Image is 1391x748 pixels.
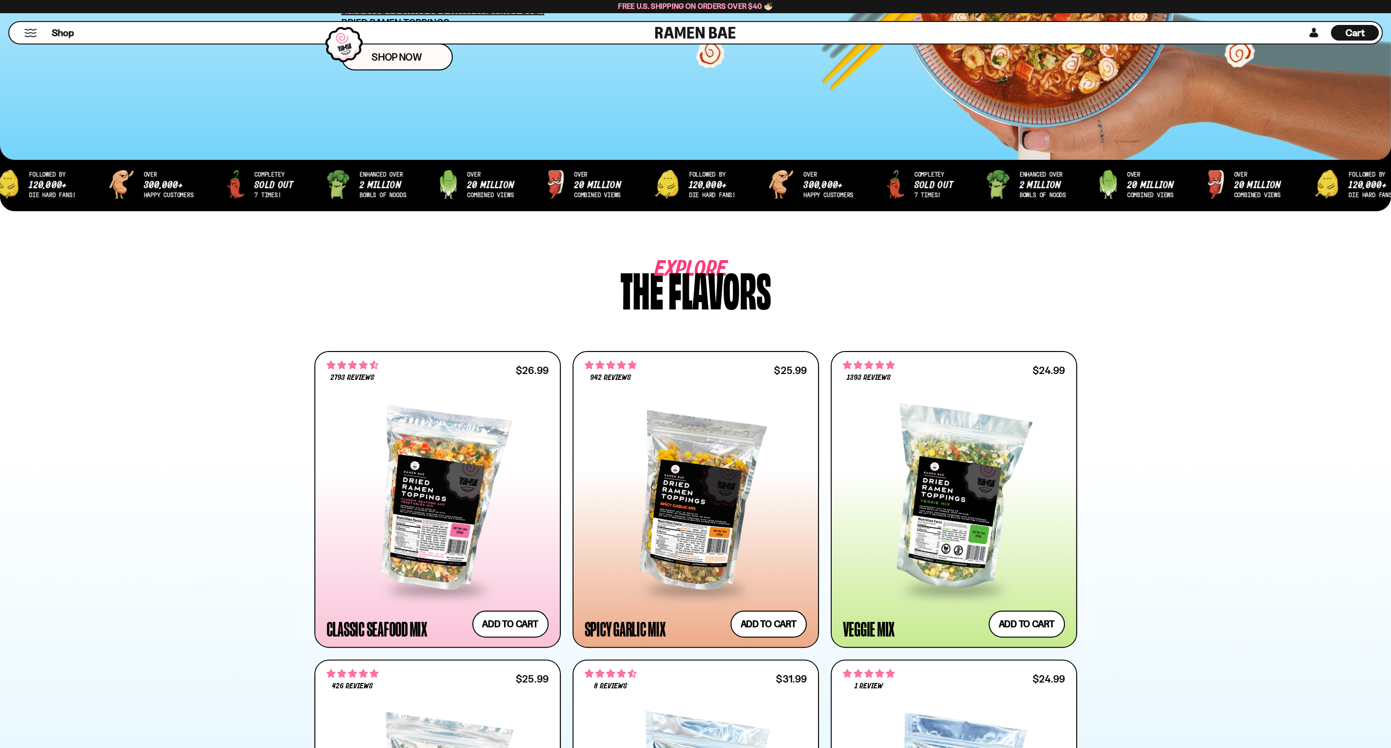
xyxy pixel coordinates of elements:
[330,374,374,382] span: 2793 reviews
[831,351,1077,648] a: 4.76 stars 1393 reviews $24.99 Veggie Mix Add to cart
[1346,27,1365,39] span: Cart
[843,667,895,680] span: 5.00 stars
[1032,674,1064,683] div: $24.99
[585,620,666,638] div: Spicy Garlic Mix
[989,611,1065,638] button: Add to cart
[1032,366,1064,375] div: $24.99
[618,1,773,11] span: Free U.S. Shipping on Orders over $40 🍜
[341,44,453,70] a: Shop Now
[472,611,549,638] button: Add to cart
[846,374,890,382] span: 1393 reviews
[585,359,637,372] span: 4.75 stars
[516,674,548,683] div: $25.99
[573,351,819,648] a: 4.75 stars 942 reviews $25.99 Spicy Garlic Mix Add to cart
[372,52,422,62] span: Shop Now
[854,682,883,690] span: 1 review
[327,620,427,638] div: Classic Seafood Mix
[730,611,807,638] button: Add to cart
[774,366,806,375] div: $25.99
[327,667,378,680] span: 4.76 stars
[24,29,37,37] button: Mobile Menu Trigger
[52,26,74,40] span: Shop
[843,359,895,372] span: 4.76 stars
[594,682,627,690] span: 8 reviews
[620,265,663,311] div: The
[668,265,771,311] div: flavors
[585,667,637,680] span: 4.62 stars
[516,366,548,375] div: $26.99
[1331,22,1379,44] a: Cart
[590,374,631,382] span: 942 reviews
[776,674,806,683] div: $31.99
[843,620,895,638] div: Veggie Mix
[327,359,378,372] span: 4.68 stars
[331,682,373,690] span: 426 reviews
[314,351,561,648] a: 4.68 stars 2793 reviews $26.99 Classic Seafood Mix Add to cart
[655,265,698,274] span: Explore
[52,25,74,41] a: Shop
